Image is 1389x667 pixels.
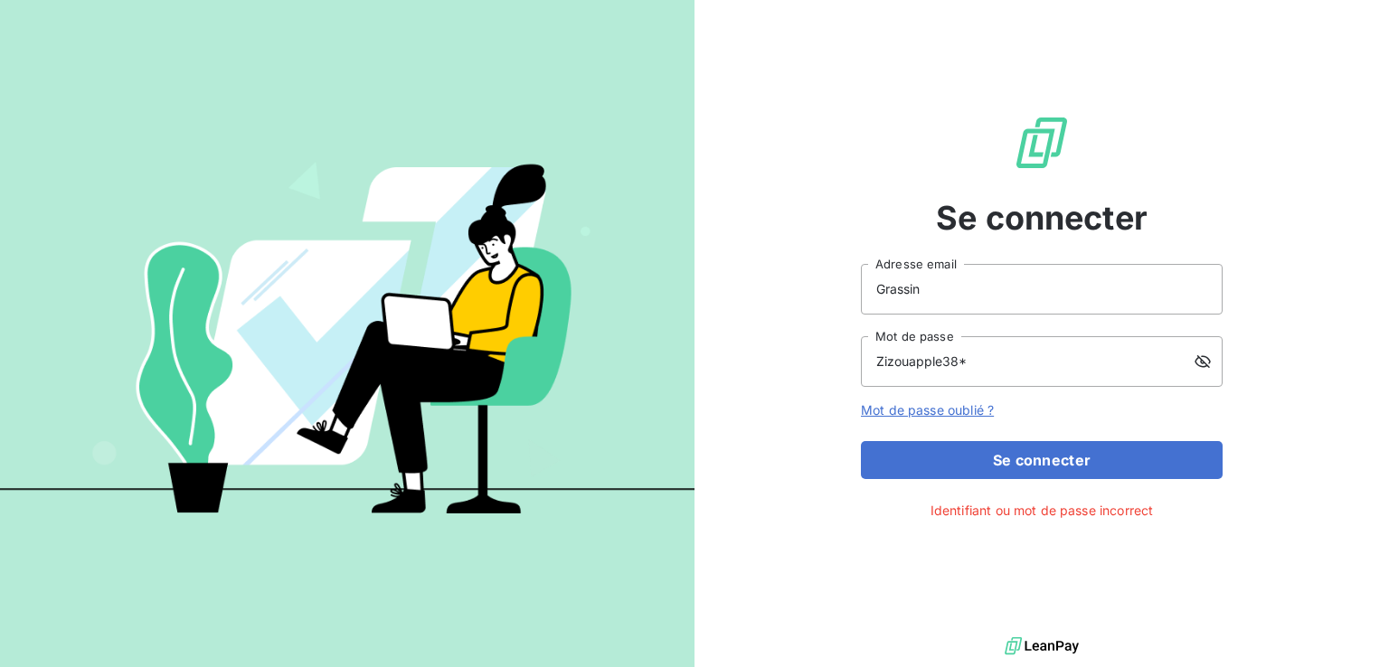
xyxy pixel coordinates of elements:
input: placeholder [861,336,1223,387]
input: placeholder [861,264,1223,315]
img: logo [1005,633,1079,660]
span: Identifiant ou mot de passe incorrect [931,501,1154,520]
img: Logo LeanPay [1013,114,1071,172]
a: Mot de passe oublié ? [861,402,994,418]
span: Se connecter [936,193,1148,242]
button: Se connecter [861,441,1223,479]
